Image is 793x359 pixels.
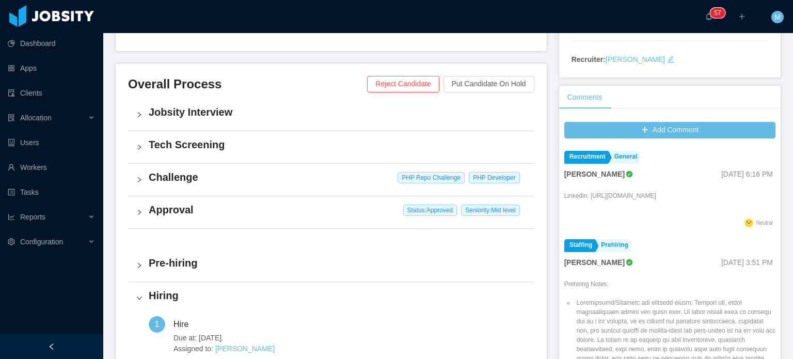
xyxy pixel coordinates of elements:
[705,13,712,20] i: icon: bell
[596,239,631,252] a: Prehiring
[136,112,142,118] i: icon: right
[718,8,721,18] p: 7
[215,345,275,353] a: [PERSON_NAME]
[128,76,367,92] h3: Overall Process
[8,58,95,79] a: icon: appstoreApps
[20,213,45,221] span: Reports
[20,114,52,122] span: Allocation
[8,157,95,178] a: icon: userWorkers
[128,249,534,282] div: icon: rightPre-hiring
[461,205,519,216] span: Seniority: Mid level
[667,56,674,63] i: icon: edit
[710,8,725,18] sup: 57
[403,205,457,216] span: Status: Approved
[564,122,775,138] button: icon: plusAdd Comment
[8,132,95,153] a: icon: robotUsers
[149,256,526,270] h4: Pre-hiring
[128,196,534,228] div: icon: rightApproval
[128,99,534,131] div: icon: rightJobsity Interview
[609,151,640,164] a: General
[443,76,534,92] button: Put Candidate On Hold
[572,55,606,64] strong: Recruiter:
[136,209,142,215] i: icon: right
[564,239,595,252] a: Staffing
[149,137,526,152] h4: Tech Screening
[398,172,465,183] span: PHP Repo Challenge
[738,13,746,20] i: icon: plus
[564,258,625,267] strong: [PERSON_NAME]
[128,282,534,314] div: icon: rightHiring
[564,170,625,178] strong: [PERSON_NAME]
[721,170,773,178] span: [DATE] 6:16 PM
[155,320,160,329] span: 1
[149,202,526,217] h4: Approval
[173,316,197,333] div: Hire
[606,55,665,64] a: [PERSON_NAME]
[8,83,95,103] a: icon: auditClients
[469,172,520,183] span: PHP Developer
[774,11,781,23] span: M
[136,177,142,183] i: icon: right
[756,220,773,226] span: Neutral
[173,333,526,344] span: Due at: [DATE].
[173,344,526,354] span: Assigned to:
[564,151,608,164] a: Recruitment
[149,288,526,303] h4: Hiring
[559,86,611,109] div: Comments
[149,105,526,119] h4: Jobsity Interview
[136,295,142,301] i: icon: right
[136,144,142,150] i: icon: right
[128,131,534,163] div: icon: rightTech Screening
[564,191,656,200] p: Linkedin: [URL][DOMAIN_NAME]
[714,8,718,18] p: 5
[367,76,439,92] button: Reject Candidate
[721,258,773,267] span: [DATE] 3:51 PM
[149,170,526,184] h4: Challenge
[136,262,142,269] i: icon: right
[8,213,15,221] i: icon: line-chart
[8,182,95,202] a: icon: profileTasks
[8,238,15,245] i: icon: setting
[128,164,534,196] div: icon: rightChallenge
[20,238,63,246] span: Configuration
[8,114,15,121] i: icon: solution
[8,33,95,54] a: icon: pie-chartDashboard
